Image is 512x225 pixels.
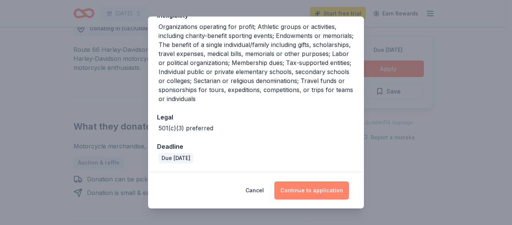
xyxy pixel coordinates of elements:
[159,22,355,103] div: Organizations operating for profit; Athletic groups or activities, including charity-benefit spor...
[274,181,349,199] button: Continue to application
[157,112,355,122] div: Legal
[157,142,355,151] div: Deadline
[159,153,193,163] div: Due [DATE]
[246,181,264,199] button: Cancel
[159,124,213,133] div: 501(c)(3) preferred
